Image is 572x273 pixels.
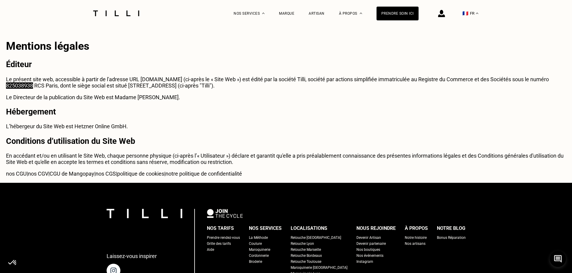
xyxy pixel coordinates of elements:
img: logo Tilli [107,209,182,218]
a: Retouche Lyon [291,241,314,247]
a: Retouche [GEOGRAPHIC_DATA] [291,235,341,241]
a: Bonus Réparation [437,235,466,241]
p: L’hébergeur du Site Web est Hetzner Online GmbH. [6,123,566,129]
p: Le Directeur de la publication du Site Web est Madame [PERSON_NAME]. [6,94,566,100]
a: Retouche Bordeaux [291,253,322,259]
a: Grille des tarifs [207,241,231,247]
a: Couture [249,241,262,247]
div: Notre blog [437,224,465,233]
a: Devenir partenaire [356,241,386,247]
div: Nos tarifs [207,224,234,233]
img: Logo du service de couturière Tilli [91,10,141,16]
div: À propos [405,224,428,233]
h2: Conditions d’utilisation du Site Web [6,136,566,146]
a: notre politique de confidentialité [165,171,242,177]
p: Laissez-vous inspirer [107,253,157,259]
div: Nos services [249,224,282,233]
h2: Éditeur [6,60,566,69]
h1: Mentions légales [6,40,566,52]
h2: Hébergement [6,107,566,117]
a: Maroquinerie [GEOGRAPHIC_DATA] [291,265,347,271]
a: Maroquinerie [249,247,270,253]
p: Le présent site web, accessible à partir de l'adresse URL [DOMAIN_NAME] (ci-après le « Site Web »... [6,76,566,89]
img: Menu déroulant à propos [360,13,362,14]
a: Retouche Marseille [291,247,321,253]
div: Localisations [291,224,327,233]
span: 🇫🇷 [462,10,468,16]
img: icône connexion [438,10,445,17]
a: Aide [207,247,214,253]
p: En accédant et/ou en utilisant le Site Web, chaque personne physique (ci-après l’« Utilisateur »)... [6,153,566,165]
a: La Méthode [249,235,268,241]
a: Retouche Toulouse [291,259,321,265]
a: Prendre rendez-vous [207,235,240,241]
a: Instagram [356,259,373,265]
a: Nos artisans [405,241,425,247]
a: Nos événements [356,253,383,259]
a: politique de cookies [117,171,164,177]
a: Artisan [309,11,325,16]
a: nos CGV [28,171,48,177]
a: CGU de Mangopay [50,171,94,177]
img: Menu déroulant [262,13,265,14]
a: nos CGU [6,171,27,177]
img: logo Join The Cycle [207,209,243,218]
div: Nous rejoindre [356,224,396,233]
a: nos CGS [95,171,116,177]
img: menu déroulant [476,13,478,14]
a: Marque [279,11,294,16]
a: Cordonnerie [249,253,269,259]
a: Nos boutiques [356,247,380,253]
a: Notre histoire [405,235,427,241]
a: Prendre soin ici [377,7,419,20]
a: Devenir Artisan [356,235,381,241]
a: Broderie [249,259,262,265]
